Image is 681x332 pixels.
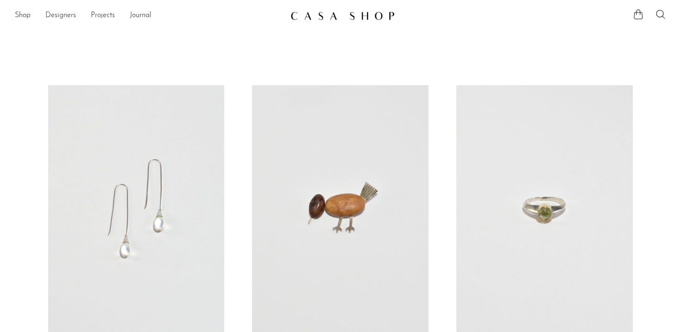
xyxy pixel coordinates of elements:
[15,8,283,24] ul: NEW HEADER MENU
[91,10,115,22] a: Projects
[15,10,31,22] a: Shop
[45,10,76,22] a: Designers
[130,10,151,22] a: Journal
[15,8,283,24] nav: Desktop navigation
